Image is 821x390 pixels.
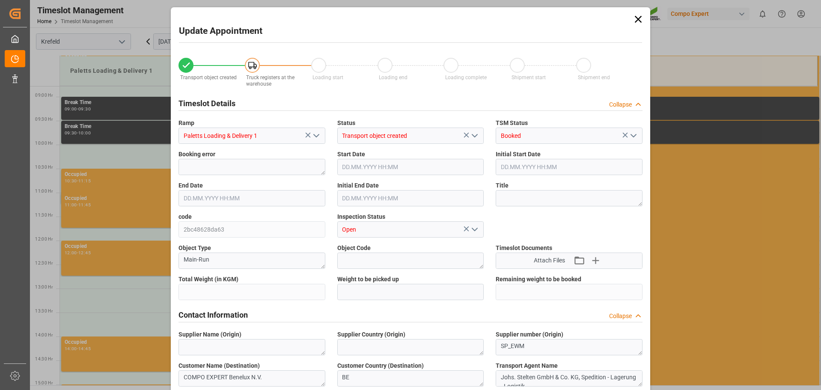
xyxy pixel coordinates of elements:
span: Initial End Date [337,181,379,190]
div: Collapse [609,312,632,321]
span: Status [337,119,355,128]
span: Total Weight (in KGM) [178,275,238,284]
div: Collapse [609,100,632,109]
input: DD.MM.YYYY HH:MM [496,159,643,175]
textarea: COMPO EXPERT Benelux N.V. [178,370,325,387]
button: open menu [309,129,322,143]
span: code [178,212,192,221]
span: Timeslot Documents [496,244,552,253]
span: Ramp [178,119,194,128]
span: Remaining weight to be booked [496,275,581,284]
span: Shipment start [512,74,546,80]
span: Supplier Name (Origin) [178,330,241,339]
span: Initial Start Date [496,150,541,159]
button: open menu [468,129,481,143]
span: End Date [178,181,203,190]
span: Start Date [337,150,365,159]
span: Object Type [178,244,211,253]
span: Customer Name (Destination) [178,361,260,370]
input: Type to search/select [178,128,325,144]
span: Object Code [337,244,371,253]
span: Shipment end [578,74,610,80]
span: Supplier number (Origin) [496,330,563,339]
span: Title [496,181,509,190]
textarea: Johs. Stelten GmbH & Co. KG, Spedition - Lagerung - Logistik [496,370,643,387]
span: Booking error [178,150,215,159]
input: Type to search/select [337,128,484,144]
span: Weight to be picked up [337,275,399,284]
button: open menu [468,223,481,236]
span: Supplier Country (Origin) [337,330,405,339]
h2: Update Appointment [179,24,262,38]
button: open menu [626,129,639,143]
span: Transport Agent Name [496,361,558,370]
span: Inspection Status [337,212,385,221]
h2: Contact Information [178,309,248,321]
span: Customer Country (Destination) [337,361,424,370]
span: Loading complete [445,74,487,80]
textarea: SP_EWM [496,339,643,355]
textarea: Main-Run [178,253,325,269]
span: Loading start [312,74,343,80]
span: Loading end [379,74,408,80]
h2: Timeslot Details [178,98,235,109]
input: DD.MM.YYYY HH:MM [337,159,484,175]
span: Transport object created [180,74,237,80]
span: TSM Status [496,119,528,128]
textarea: BE [337,370,484,387]
input: DD.MM.YYYY HH:MM [337,190,484,206]
input: DD.MM.YYYY HH:MM [178,190,325,206]
span: Truck registers at the warehouse [246,74,294,87]
span: Attach Files [534,256,565,265]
